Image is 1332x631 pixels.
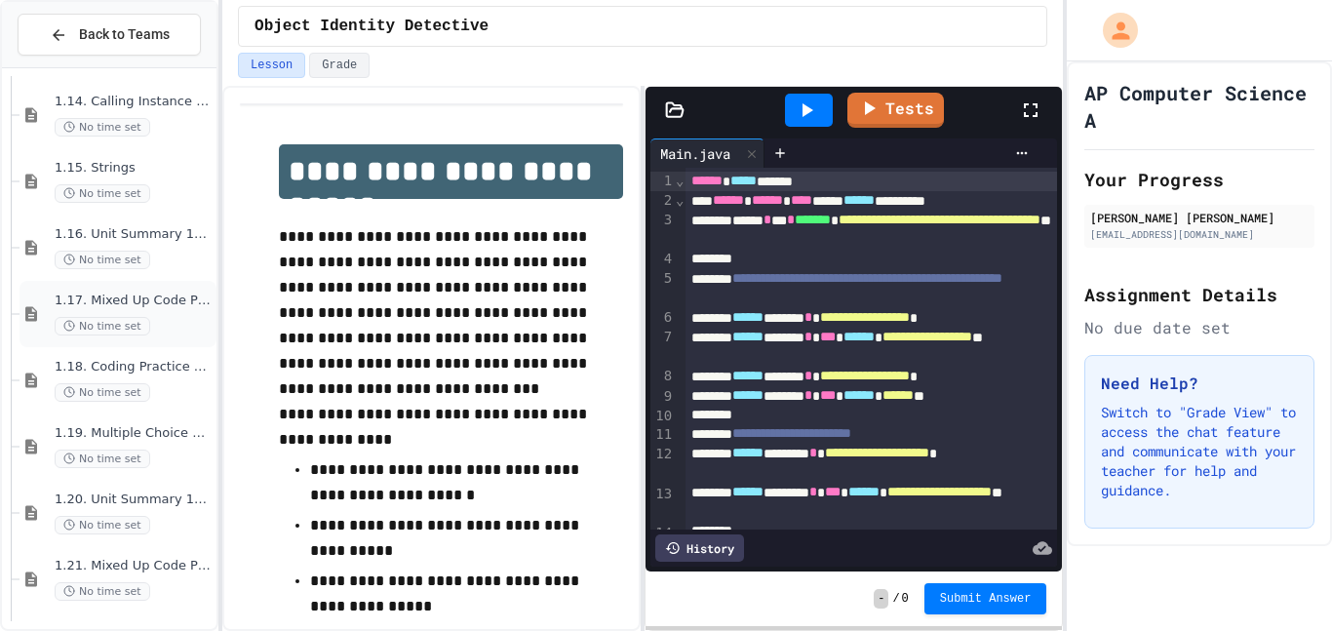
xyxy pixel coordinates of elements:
[1084,79,1314,134] h1: AP Computer Science A
[1084,166,1314,193] h2: Your Progress
[650,407,675,426] div: 10
[1084,316,1314,339] div: No due date set
[940,591,1032,607] span: Submit Answer
[55,359,213,375] span: 1.18. Coding Practice 1a (1.1-1.6)
[892,591,899,607] span: /
[55,450,150,468] span: No time set
[902,591,909,607] span: 0
[650,308,675,328] div: 6
[650,328,675,367] div: 7
[650,211,675,250] div: 3
[650,250,675,269] div: 4
[55,118,150,137] span: No time set
[55,160,213,177] span: 1.15. Strings
[55,184,150,203] span: No time set
[18,14,201,56] button: Back to Teams
[255,15,489,38] span: Object Identity Detective
[1090,209,1309,226] div: [PERSON_NAME] [PERSON_NAME]
[874,589,888,609] span: -
[55,317,150,335] span: No time set
[55,492,213,508] span: 1.20. Unit Summary 1b (1.7-1.15)
[238,53,305,78] button: Lesson
[924,583,1047,614] button: Submit Answer
[79,24,170,45] span: Back to Teams
[1090,227,1309,242] div: [EMAIL_ADDRESS][DOMAIN_NAME]
[650,269,675,308] div: 5
[1082,8,1143,53] div: My Account
[55,251,150,269] span: No time set
[675,192,685,208] span: Fold line
[650,367,675,386] div: 8
[1084,281,1314,308] h2: Assignment Details
[650,143,740,164] div: Main.java
[650,485,675,524] div: 13
[1101,403,1298,500] p: Switch to "Grade View" to access the chat feature and communicate with your teacher for help and ...
[675,173,685,188] span: Fold line
[55,293,213,309] span: 1.17. Mixed Up Code Practice 1.1-1.6
[55,582,150,601] span: No time set
[55,516,150,534] span: No time set
[650,138,764,168] div: Main.java
[55,383,150,402] span: No time set
[55,94,213,110] span: 1.14. Calling Instance Methods
[650,387,675,407] div: 9
[309,53,370,78] button: Grade
[650,172,675,191] div: 1
[650,191,675,211] div: 2
[650,445,675,484] div: 12
[55,226,213,243] span: 1.16. Unit Summary 1a (1.1-1.6)
[650,425,675,445] div: 11
[55,425,213,442] span: 1.19. Multiple Choice Exercises for Unit 1a (1.1-1.6)
[55,558,213,574] span: 1.21. Mixed Up Code Practice 1b (1.7-1.15)
[847,93,944,128] a: Tests
[1101,372,1298,395] h3: Need Help?
[655,534,744,562] div: History
[650,524,675,543] div: 14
